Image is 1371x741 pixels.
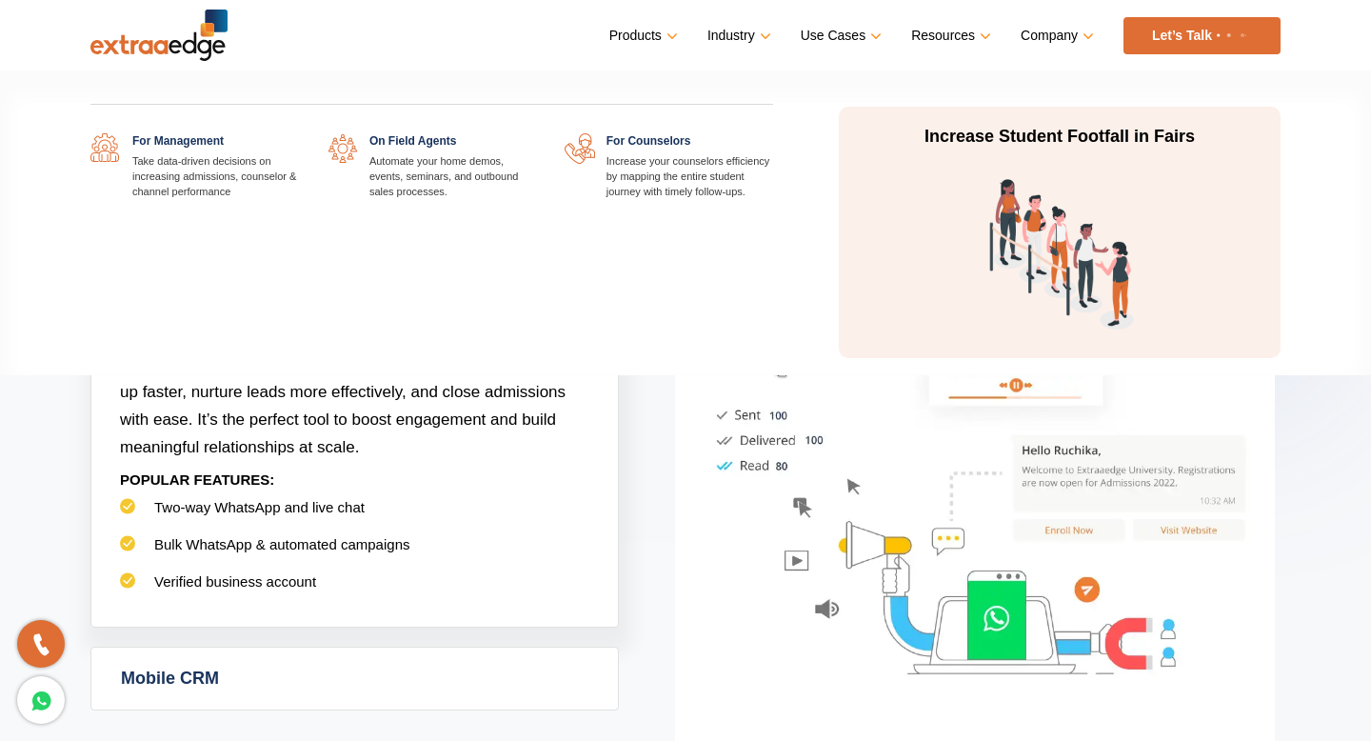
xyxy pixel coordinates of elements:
div: v 4.0.25 [53,30,93,46]
p: POPULAR FEATURES: [120,461,589,498]
a: Products [609,22,674,50]
img: tab_domain_overview_orange.svg [55,110,70,126]
p: Increase Student Footfall in Fairs [881,126,1239,149]
div: Keywords by Traffic [213,112,314,125]
img: tab_keywords_by_traffic_grey.svg [192,110,208,126]
span: Bulk WhatsApp & automated campaigns [154,536,409,552]
a: Use Cases [801,22,878,50]
div: Domain Overview [76,112,170,125]
a: Industry [707,22,767,50]
img: website_grey.svg [30,50,46,65]
div: Domain: [DOMAIN_NAME] [50,50,209,65]
a: Let’s Talk [1123,17,1281,54]
span: Verified business account [154,573,316,590]
a: Mobile CRM [91,648,618,710]
span: Two-way WhatsApp and live chat [154,499,365,515]
a: Resources [911,22,987,50]
img: logo_orange.svg [30,30,46,46]
a: Company [1021,22,1090,50]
